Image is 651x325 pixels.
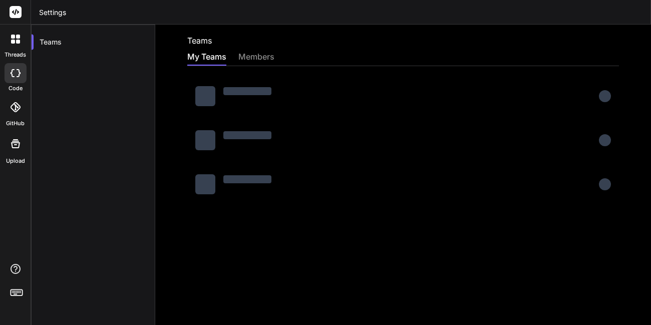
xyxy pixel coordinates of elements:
[187,51,226,65] div: My Teams
[238,51,274,65] div: members
[6,157,25,165] label: Upload
[5,51,26,59] label: threads
[187,35,212,47] h2: Teams
[32,31,155,53] div: Teams
[6,119,25,128] label: GitHub
[9,84,23,93] label: code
